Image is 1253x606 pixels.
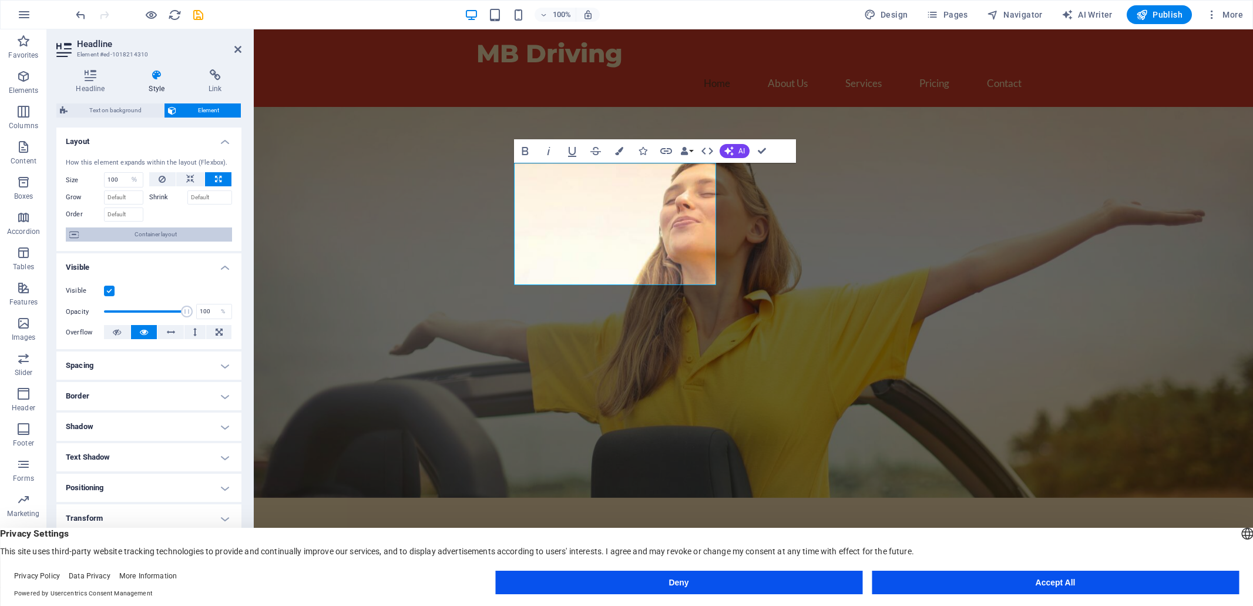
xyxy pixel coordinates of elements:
[66,207,104,222] label: Order
[987,9,1043,21] span: Navigator
[77,39,241,49] h2: Headline
[192,8,205,22] i: Save (Ctrl+S)
[56,128,241,149] h4: Layout
[56,443,241,471] h4: Text Shadow
[11,156,36,166] p: Content
[73,8,88,22] button: undo
[129,69,189,94] h4: Style
[260,554,724,601] span: Welcome to MB Driving - Your Premier Driving Instructor in [GEOGRAPHIC_DATA]
[7,509,39,518] p: Marketing
[56,474,241,502] h4: Positioning
[149,190,187,205] label: Shrink
[584,139,607,163] button: Strikethrough
[982,5,1047,24] button: Navigator
[56,103,164,118] button: Text on background
[56,504,241,533] h4: Transform
[8,51,38,60] p: Favorites
[56,69,129,94] h4: Headline
[655,139,677,163] button: Link
[631,139,654,163] button: Icons
[13,438,34,448] p: Footer
[12,403,35,413] p: Header
[144,8,158,22] button: Click here to leave preview mode and continue editing
[180,103,238,118] span: Element
[751,139,773,163] button: Confirm (Ctrl+⏎)
[13,262,34,272] p: Tables
[1057,5,1117,24] button: AI Writer
[1127,5,1192,24] button: Publish
[187,190,233,205] input: Default
[66,284,104,298] label: Visible
[56,382,241,410] h4: Border
[14,192,33,201] p: Boxes
[552,8,571,22] h6: 100%
[82,227,229,242] span: Container layout
[168,8,182,22] i: Reload page
[738,148,745,155] span: AI
[859,5,913,24] div: Design (Ctrl+Alt+Y)
[66,326,104,340] label: Overflow
[859,5,913,24] button: Design
[56,351,241,380] h4: Spacing
[15,368,33,377] p: Slider
[13,474,34,483] p: Forms
[926,9,968,21] span: Pages
[535,8,576,22] button: 100%
[104,190,143,205] input: Default
[514,139,536,163] button: Bold (Ctrl+B)
[922,5,972,24] button: Pages
[191,8,205,22] button: save
[66,158,232,168] div: How this element expands within the layout (Flexbox).
[9,121,38,130] p: Columns
[74,8,88,22] i: Undo: Change width (Ctrl+Z)
[66,177,104,183] label: Size
[9,297,38,307] p: Features
[1201,5,1248,24] button: More
[12,333,36,342] p: Images
[720,144,750,158] button: AI
[1206,9,1243,21] span: More
[56,413,241,441] h4: Shadow
[561,139,583,163] button: Underline (Ctrl+U)
[9,86,39,95] p: Elements
[864,9,908,21] span: Design
[104,207,143,222] input: Default
[1061,9,1113,21] span: AI Writer
[608,139,630,163] button: Colors
[167,8,182,22] button: reload
[66,309,104,315] label: Opacity
[1136,9,1183,21] span: Publish
[678,139,695,163] button: Data Bindings
[583,9,593,20] i: On resize automatically adjust zoom level to fit chosen device.
[66,190,104,205] label: Grow
[215,304,231,319] div: %
[66,227,232,242] button: Container layout
[696,139,718,163] button: HTML
[77,49,218,60] h3: Element #ed-1018214310
[56,253,241,274] h4: Visible
[7,227,40,236] p: Accordion
[164,103,241,118] button: Element
[71,103,160,118] span: Text on background
[538,139,560,163] button: Italic (Ctrl+I)
[189,69,241,94] h4: Link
